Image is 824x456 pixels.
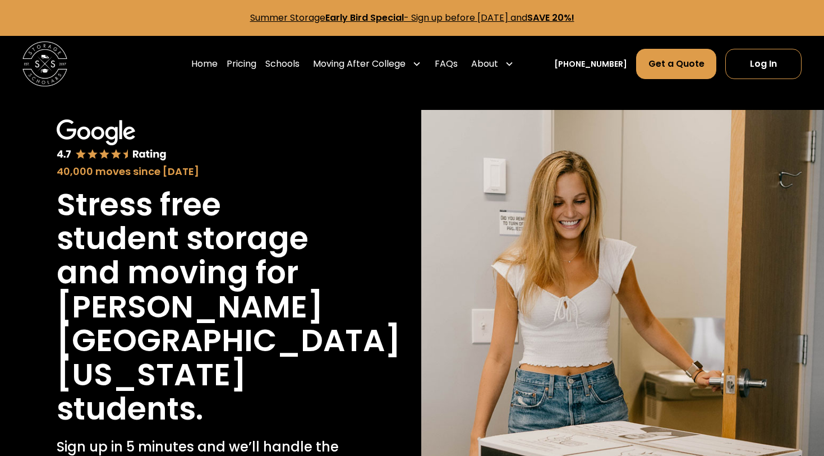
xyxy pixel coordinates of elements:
[57,188,347,290] h1: Stress free student storage and moving for
[527,11,574,24] strong: SAVE 20%!
[57,290,401,392] h1: [PERSON_NAME][GEOGRAPHIC_DATA][US_STATE]
[554,58,627,70] a: [PHONE_NUMBER]
[435,48,458,80] a: FAQs
[22,42,67,86] img: Storage Scholars main logo
[636,49,716,79] a: Get a Quote
[227,48,256,80] a: Pricing
[57,164,347,179] div: 40,000 moves since [DATE]
[313,57,406,71] div: Moving After College
[265,48,300,80] a: Schools
[471,57,498,71] div: About
[725,49,802,79] a: Log In
[57,119,167,162] img: Google 4.7 star rating
[191,48,218,80] a: Home
[57,392,203,426] h1: students.
[325,11,404,24] strong: Early Bird Special
[250,11,574,24] a: Summer StorageEarly Bird Special- Sign up before [DATE] andSAVE 20%!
